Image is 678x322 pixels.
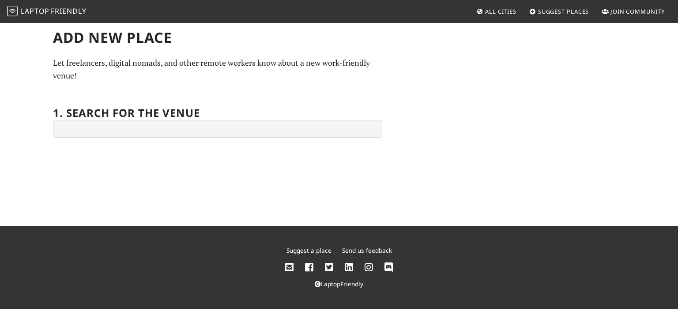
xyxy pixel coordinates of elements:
[473,4,520,19] a: All Cities
[538,7,589,15] span: Suggest Places
[7,6,18,16] img: LaptopFriendly
[51,6,86,16] span: Friendly
[286,246,331,255] a: Suggest a place
[598,4,668,19] a: Join Community
[21,6,49,16] span: Laptop
[610,7,665,15] span: Join Community
[315,280,363,288] a: LaptopFriendly
[7,4,87,19] a: LaptopFriendly LaptopFriendly
[342,246,392,255] a: Send us feedback
[53,107,200,120] h2: 1. Search for the venue
[485,7,516,15] span: All Cities
[53,56,382,82] p: Let freelancers, digital nomads, and other remote workers know about a new work-friendly venue!
[53,29,382,46] h1: Add new Place
[526,4,593,19] a: Suggest Places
